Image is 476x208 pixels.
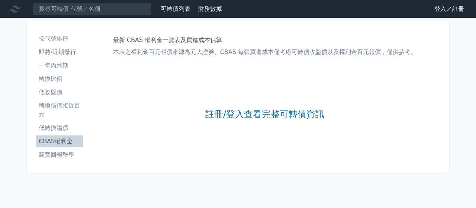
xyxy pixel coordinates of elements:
a: 即將/近期發行 [36,46,83,58]
a: CBAS權利金 [36,135,83,147]
li: 高賣回報酬率 [36,150,83,159]
li: 即將/近期發行 [36,48,83,57]
p: 本表之權利金百元報價來源為元大證券。CBAS 每張買進成本僅考慮可轉債收盤價以及權利金百元報價，僅供參考。 [113,48,416,57]
li: 一年內到期 [36,61,83,70]
a: 一年內到期 [36,60,83,71]
a: 註冊/登入查看完整可轉債資訊 [205,109,324,121]
a: 高賣回報酬率 [36,149,83,161]
a: 轉換價值接近百元 [36,100,83,121]
h1: 最新 CBAS 權利金一覽表及買進成本估算 [113,36,416,45]
a: 按代號排序 [36,33,83,45]
li: 低轉換溢價 [36,124,83,132]
li: 按代號排序 [36,34,83,43]
li: 低收盤價 [36,88,83,97]
a: 轉換比例 [36,73,83,85]
a: 登入／註冊 [428,3,470,15]
li: CBAS權利金 [36,137,83,146]
a: 低收盤價 [36,86,83,98]
a: 低轉換溢價 [36,122,83,134]
a: 財務數據 [198,5,222,12]
li: 轉換比例 [36,74,83,83]
li: 轉換價值接近百元 [36,101,83,119]
a: 可轉債列表 [161,5,190,12]
input: 搜尋可轉債 代號／名稱 [33,3,152,15]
